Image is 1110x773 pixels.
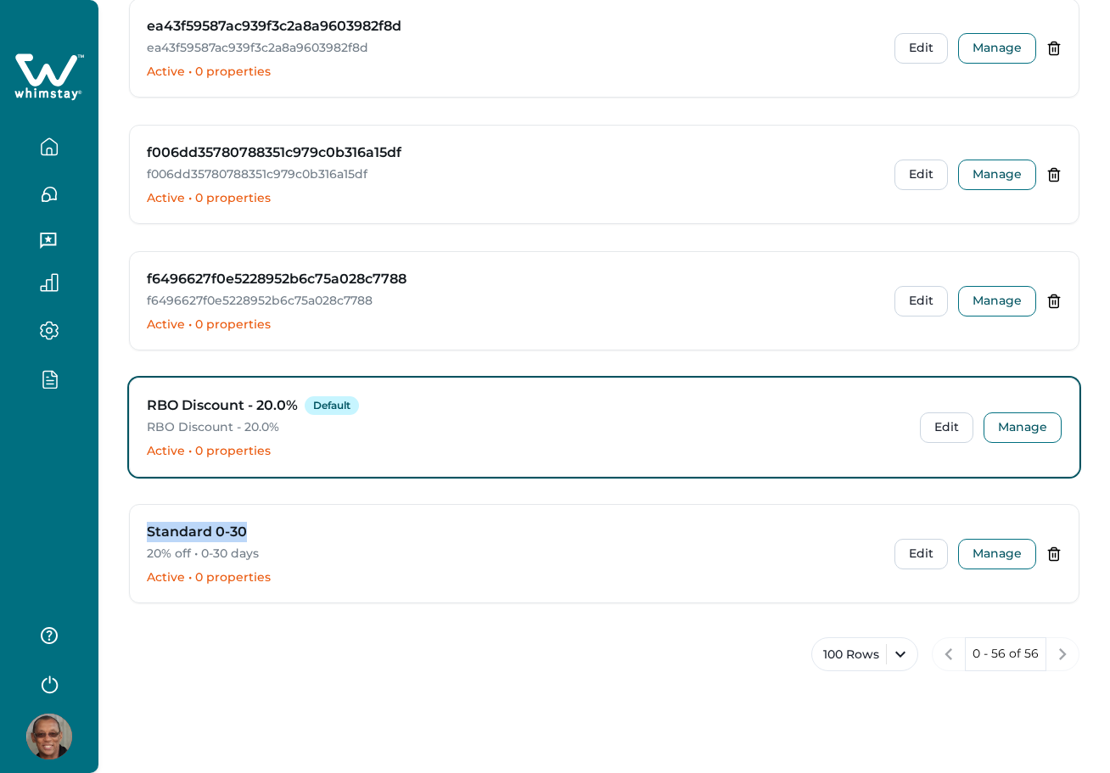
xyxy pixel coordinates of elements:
[894,286,948,316] button: Edit
[26,714,72,759] img: Whimstay Host
[958,160,1036,190] button: Manage
[811,637,918,671] button: 100 Rows
[147,443,900,460] p: Active • 0 properties
[147,269,406,289] h3: f6496627f0e5228952b6c75a028c7788
[147,546,874,563] p: 20% off • 0-30 days
[147,40,874,57] p: ea43f59587ac939f3c2a8a9603982f8d
[147,16,401,36] h3: ea43f59587ac939f3c2a8a9603982f8d
[147,190,874,207] p: Active • 0 properties
[894,33,948,64] button: Edit
[958,539,1036,569] button: Manage
[147,166,874,183] p: f006dd35780788351c979c0b316a15df
[894,160,948,190] button: Edit
[965,637,1046,671] button: 0 - 56 of 56
[958,33,1036,64] button: Manage
[147,143,401,163] h3: f006dd35780788351c979c0b316a15df
[958,286,1036,316] button: Manage
[147,395,298,416] h3: RBO Discount - 20.0%
[147,316,874,333] p: Active • 0 properties
[1046,637,1079,671] button: next page
[147,419,900,436] p: RBO Discount - 20.0%
[932,637,966,671] button: previous page
[894,539,948,569] button: Edit
[305,396,359,415] span: Default
[147,522,247,542] h3: Standard 0-30
[147,64,874,81] p: Active • 0 properties
[920,412,973,443] button: Edit
[984,412,1062,443] button: Manage
[147,569,874,586] p: Active • 0 properties
[973,646,1039,663] p: 0 - 56 of 56
[147,293,874,310] p: f6496627f0e5228952b6c75a028c7788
